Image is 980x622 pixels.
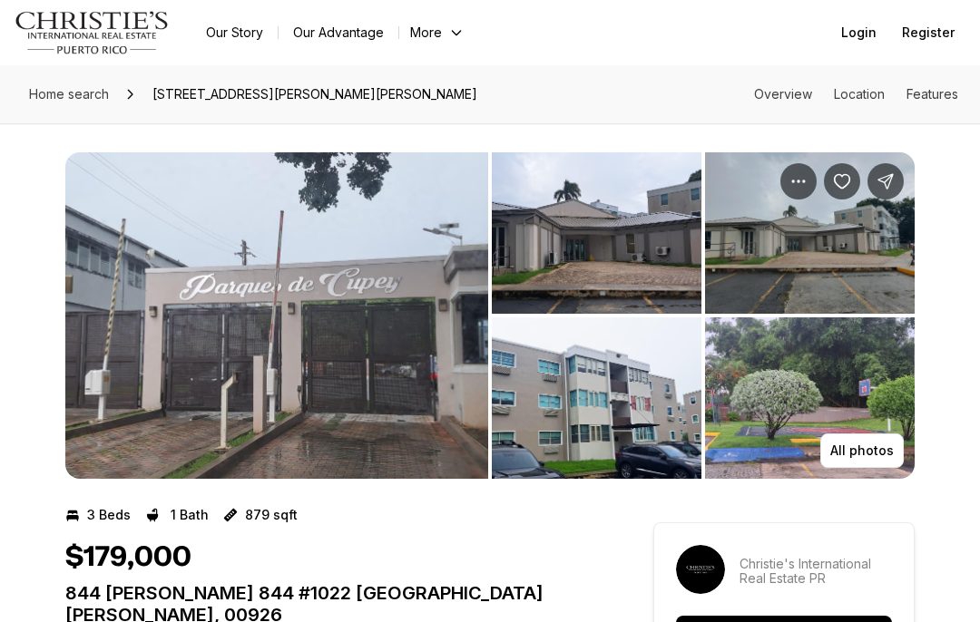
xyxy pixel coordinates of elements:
[399,20,475,45] button: More
[22,80,116,109] a: Home search
[902,25,955,40] span: Register
[191,20,278,45] a: Our Story
[906,86,958,102] a: Skip to: Features
[245,508,298,522] p: 879 sqft
[65,152,488,479] li: 1 of 6
[65,152,488,479] button: View image gallery
[492,152,915,479] li: 2 of 6
[65,540,191,575] h1: $179,000
[705,317,915,479] button: View image gallery
[15,11,170,54] img: logo
[65,152,915,479] div: Listing Photos
[87,508,131,522] p: 3 Beds
[780,163,817,199] button: Property options
[705,152,915,314] button: View image gallery
[834,86,885,102] a: Skip to: Location
[824,163,860,199] button: Save Property: 844 CARR 844 #1022
[29,86,109,102] span: Home search
[841,25,877,40] span: Login
[492,317,701,479] button: View image gallery
[820,433,904,468] button: All photos
[867,163,904,199] button: Share Property: 844 CARR 844 #1022
[754,86,812,102] a: Skip to: Overview
[830,15,887,51] button: Login
[740,557,892,586] p: Christie's International Real Estate PR
[754,87,958,102] nav: Page section menu
[492,152,701,314] button: View image gallery
[171,508,209,522] p: 1 Bath
[145,80,485,109] span: [STREET_ADDRESS][PERSON_NAME][PERSON_NAME]
[891,15,965,51] button: Register
[279,20,398,45] a: Our Advantage
[830,443,894,458] p: All photos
